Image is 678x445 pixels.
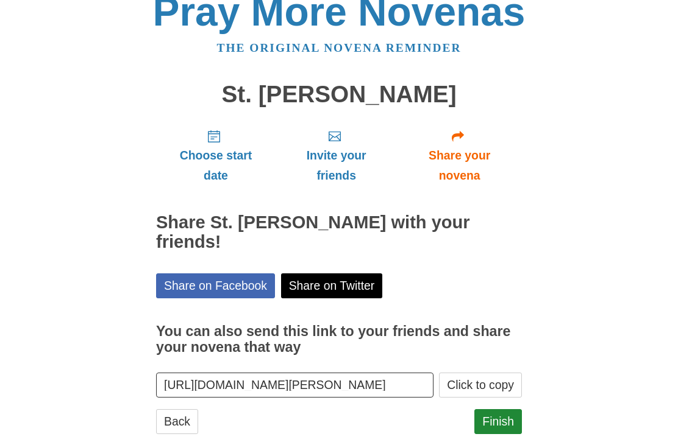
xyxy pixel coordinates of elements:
a: The original novena reminder [217,41,462,54]
span: Share your novena [409,145,510,186]
span: Choose start date [168,145,263,186]
a: Finish [474,409,522,434]
button: Click to copy [439,373,522,398]
span: Invite your friends [288,145,385,186]
a: Share your novena [397,119,522,192]
h3: You can also send this link to your friends and share your novena that way [156,324,522,355]
a: Share on Twitter [281,273,383,298]
h2: Share St. [PERSON_NAME] with your friends! [156,213,522,252]
a: Invite your friends [276,119,397,192]
a: Choose start date [156,119,276,192]
h1: St. [PERSON_NAME] [156,82,522,108]
a: Back [156,409,198,434]
a: Share on Facebook [156,273,275,298]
